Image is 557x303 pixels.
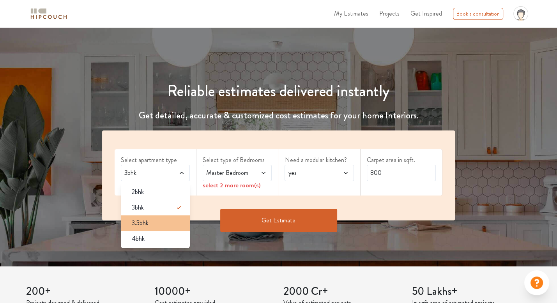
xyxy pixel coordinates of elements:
span: My Estimates [334,9,368,18]
label: Select apartment type [121,155,190,165]
button: Get Estimate [220,209,337,232]
div: Book a consultation [453,8,503,20]
h3: 50 Lakhs+ [412,285,531,298]
span: 2bhk [132,187,144,197]
label: Need a modular kitchen? [285,155,354,165]
label: Carpet area in sqft. [367,155,436,165]
img: logo-horizontal.svg [29,7,68,21]
h4: Get detailed, accurate & customized cost estimates for your home Interiors. [97,110,460,121]
span: Master Bedroom [205,168,251,178]
span: 3.5bhk [132,218,149,228]
input: Enter area sqft [367,165,436,181]
span: logo-horizontal.svg [29,5,68,23]
h3: 2000 Cr+ [283,285,403,298]
div: select 2 more room(s) [203,181,272,189]
span: 4bhk [132,234,145,243]
h3: 10000+ [155,285,274,298]
span: 3bhk [132,203,144,212]
span: Projects [379,9,400,18]
span: Get Inspired [410,9,442,18]
span: yes [286,168,333,178]
label: Select type of Bedrooms [203,155,272,165]
span: 3bhk [123,168,169,178]
h1: Reliable estimates delivered instantly [97,82,460,100]
h3: 200+ [26,285,145,298]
